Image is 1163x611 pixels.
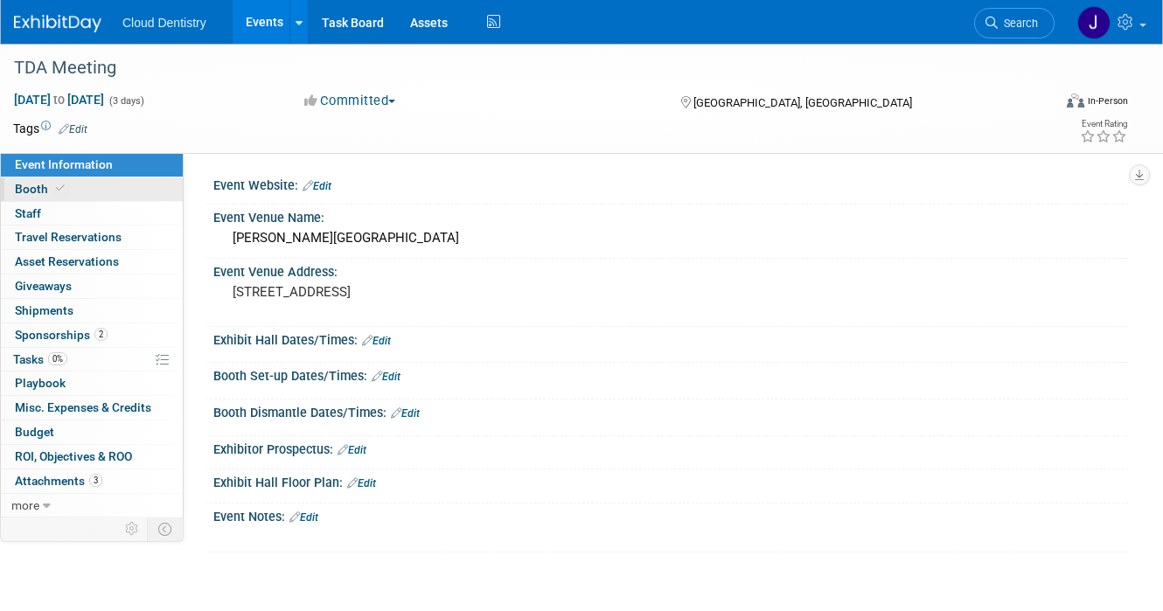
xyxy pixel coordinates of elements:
div: Exhibitor Prospectus: [213,436,1128,459]
span: [DATE] [DATE] [13,92,105,108]
td: Tags [13,120,87,137]
div: In-Person [1087,94,1128,108]
span: to [51,93,67,107]
a: Staff [1,202,183,226]
a: Asset Reservations [1,250,183,274]
a: Edit [391,407,420,420]
span: 3 [89,474,102,487]
span: Staff [15,206,41,220]
i: Booth reservation complete [56,184,65,193]
pre: [STREET_ADDRESS] [233,284,575,300]
img: Jessica Estrada [1077,6,1111,39]
div: Exhibit Hall Floor Plan: [213,469,1128,492]
span: Misc. Expenses & Credits [15,400,151,414]
span: 2 [94,328,108,341]
span: Sponsorships [15,328,108,342]
a: Budget [1,420,183,444]
span: Tasks [13,352,67,366]
span: ROI, Objectives & ROO [15,449,132,463]
span: 0% [48,352,67,365]
a: Travel Reservations [1,226,183,249]
span: [GEOGRAPHIC_DATA], [GEOGRAPHIC_DATA] [693,96,912,109]
a: Edit [362,335,391,347]
span: Cloud Dentistry [122,16,206,30]
div: Event Venue Name: [213,205,1128,226]
a: Shipments [1,299,183,323]
span: Playbook [15,376,66,390]
div: Event Format [965,91,1129,117]
span: Attachments [15,474,102,488]
div: Booth Set-up Dates/Times: [213,363,1128,385]
span: Search [998,17,1038,30]
div: Event Notes: [213,503,1128,526]
a: Edit [303,180,331,192]
span: Asset Reservations [15,254,119,268]
img: ExhibitDay [14,15,101,32]
img: Format-Inperson.png [1067,94,1084,108]
a: Edit [372,371,400,383]
a: Event Information [1,153,183,177]
td: Personalize Event Tab Strip [117,517,148,540]
a: Tasks0% [1,348,183,371]
a: Playbook [1,371,183,395]
div: Exhibit Hall Dates/Times: [213,327,1128,350]
span: Shipments [15,303,73,317]
a: Sponsorships2 [1,323,183,347]
a: ROI, Objectives & ROO [1,445,183,469]
div: Event Rating [1080,120,1127,128]
span: Event Information [15,157,113,171]
a: Booth [1,177,183,201]
a: Edit [59,123,87,135]
a: Search [974,8,1055,38]
div: Event Venue Address: [213,259,1128,281]
span: (3 days) [108,95,144,107]
div: Event Website: [213,172,1128,195]
div: TDA Meeting [8,52,1033,84]
span: Booth [15,182,68,196]
a: Attachments3 [1,469,183,493]
div: Booth Dismantle Dates/Times: [213,399,1128,422]
span: Giveaways [15,279,72,293]
td: Toggle Event Tabs [148,517,184,540]
a: Misc. Expenses & Credits [1,396,183,420]
span: more [11,498,39,512]
span: Travel Reservations [15,230,122,244]
a: Edit [347,477,376,489]
span: Budget [15,425,54,439]
a: Giveaways [1,274,183,298]
a: Edit [289,511,318,524]
button: Committed [298,92,402,110]
a: more [1,494,183,517]
div: [PERSON_NAME][GEOGRAPHIC_DATA] [226,225,1115,252]
a: Edit [338,444,366,456]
